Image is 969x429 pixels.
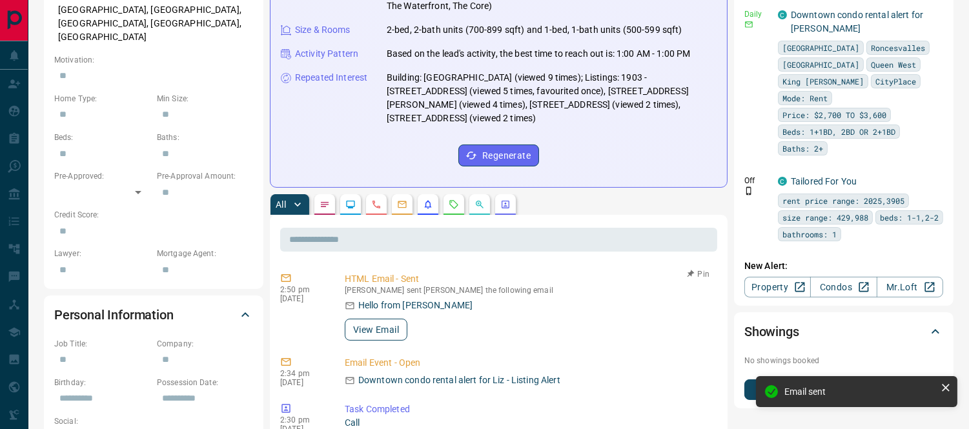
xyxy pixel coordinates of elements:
span: rent price range: 2025,3905 [782,194,904,207]
p: Size & Rooms [295,23,351,37]
svg: Push Notification Only [744,186,753,195]
p: Off [744,175,770,186]
svg: Agent Actions [500,199,511,210]
p: 2:50 pm [280,285,325,294]
svg: Email [744,20,753,29]
svg: Listing Alerts [423,199,433,210]
p: No showings booked [744,355,943,366]
p: 2:30 pm [280,415,325,424]
p: Motivation: [54,54,253,66]
span: King [PERSON_NAME] [782,75,864,88]
p: Email Event - Open [345,356,712,370]
a: Property [744,277,811,297]
div: Email sent [784,386,935,397]
p: Beds: [54,132,150,143]
p: Social: [54,415,150,427]
span: bathrooms: 1 [782,228,837,241]
p: [DATE] [280,294,325,303]
p: 2:34 pm [280,369,325,378]
p: Mortgage Agent: [157,248,253,259]
span: Baths: 2+ [782,142,823,155]
div: Showings [744,316,943,347]
p: Possession Date: [157,377,253,388]
p: Activity Pattern [295,47,358,61]
svg: Opportunities [474,199,485,210]
span: Roncesvalles [871,41,925,54]
p: Job Title: [54,338,150,350]
a: Tailored For You [791,176,857,186]
p: Based on the lead's activity, the best time to reach out is: 1:00 AM - 1:00 PM [387,47,690,61]
div: condos.ca [778,10,787,19]
p: Repeated Interest [295,71,367,85]
p: Pre-Approval Amount: [157,170,253,182]
a: Downtown condo rental alert for [PERSON_NAME] [791,10,923,34]
span: Beds: 1+1BD, 2BD OR 2+1BD [782,125,895,138]
svg: Emails [397,199,407,210]
span: [GEOGRAPHIC_DATA] [782,41,859,54]
a: Mr.Loft [877,277,943,297]
p: Daily [744,8,770,20]
p: HTML Email - Sent [345,272,712,286]
button: Regenerate [458,145,539,166]
p: Pre-Approved: [54,170,150,182]
button: Pin [680,268,717,280]
button: View Email [345,319,407,341]
span: Queen West [871,58,916,71]
span: Mode: Rent [782,92,828,105]
p: Lawyer: [54,248,150,259]
svg: Lead Browsing Activity [345,199,356,210]
p: [PERSON_NAME] sent [PERSON_NAME] the following email [345,286,712,295]
p: 2-bed, 2-bath units (700-899 sqft) and 1-bed, 1-bath units (500-599 sqft) [387,23,682,37]
p: Baths: [157,132,253,143]
span: beds: 1-1,2-2 [880,211,939,224]
svg: Calls [371,199,382,210]
span: [GEOGRAPHIC_DATA] [782,58,859,71]
p: Credit Score: [54,209,253,221]
p: [DATE] [280,378,325,387]
a: Condos [810,277,877,297]
p: Task Completed [345,403,712,416]
p: All [276,200,286,209]
button: New Showing [744,379,943,400]
h2: Showings [744,321,799,342]
p: Hello from [PERSON_NAME] [358,299,473,312]
p: Min Size: [157,93,253,105]
span: size range: 429,988 [782,211,868,224]
svg: Notes [320,199,330,210]
div: Personal Information [54,299,253,330]
span: Price: $2,700 TO $3,600 [782,108,886,121]
p: Home Type: [54,93,150,105]
p: Building: [GEOGRAPHIC_DATA] (viewed 9 times); Listings: 1903 - [STREET_ADDRESS] (viewed 5 times, ... [387,71,717,125]
p: Downtown condo rental alert for Liz - Listing Alert [358,374,560,387]
div: condos.ca [778,177,787,186]
span: CityPlace [875,75,916,88]
p: Company: [157,338,253,350]
h2: Personal Information [54,304,174,325]
p: Birthday: [54,377,150,388]
p: New Alert: [744,259,943,273]
svg: Requests [449,199,459,210]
